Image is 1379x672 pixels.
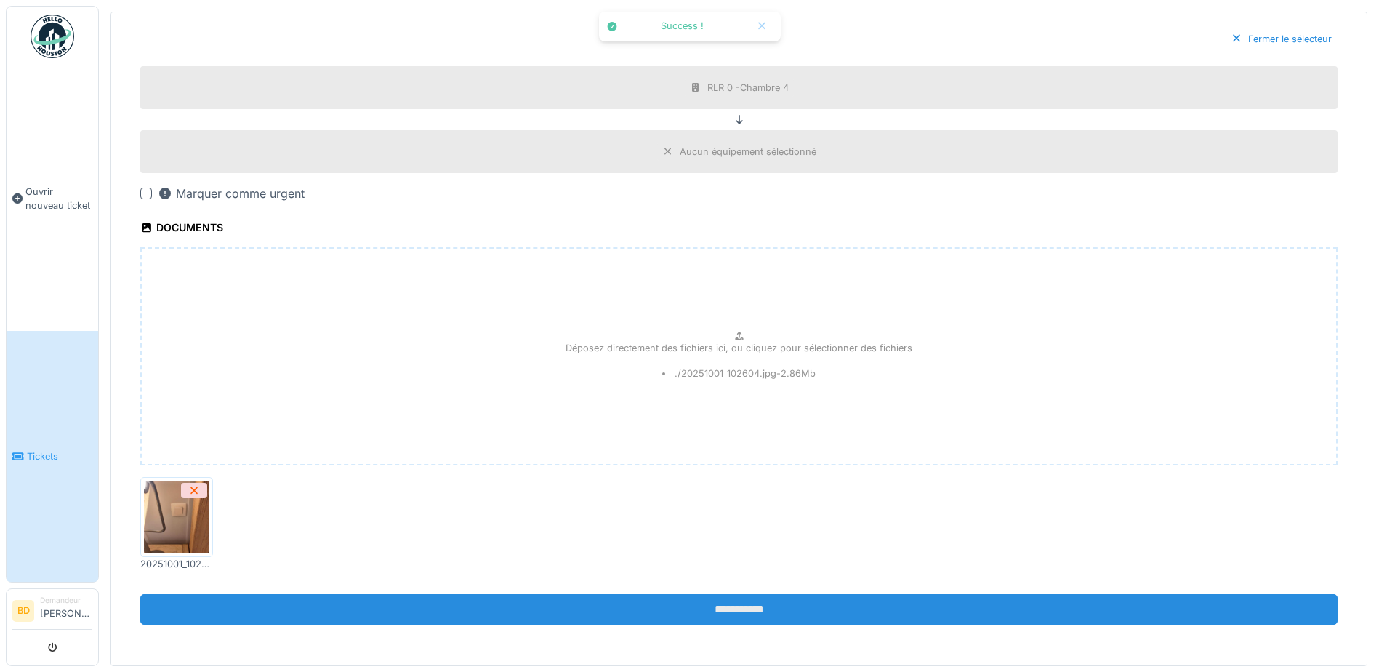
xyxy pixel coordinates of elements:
[1225,29,1338,49] div: Fermer le sélecteur
[144,481,209,553] img: cajmga3by3uw6js06zzfrhamjpjg
[140,557,213,571] div: 20251001_102604.jpg
[566,341,912,355] p: Déposez directement des fichiers ici, ou cliquez pour sélectionner des fichiers
[625,20,739,33] div: Success !
[25,185,92,212] span: Ouvrir nouveau ticket
[7,66,98,331] a: Ouvrir nouveau ticket
[40,595,92,626] li: [PERSON_NAME]
[662,367,816,380] li: ./20251001_102604.jpg - 2.86 Mb
[12,600,34,622] li: BD
[40,595,92,606] div: Demandeur
[27,449,92,463] span: Tickets
[7,331,98,582] a: Tickets
[680,145,816,159] div: Aucun équipement sélectionné
[707,81,789,95] div: RLR 0 -Chambre 4
[31,15,74,58] img: Badge_color-CXgf-gQk.svg
[158,185,305,202] div: Marquer comme urgent
[12,595,92,630] a: BD Demandeur[PERSON_NAME]
[140,217,223,241] div: Documents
